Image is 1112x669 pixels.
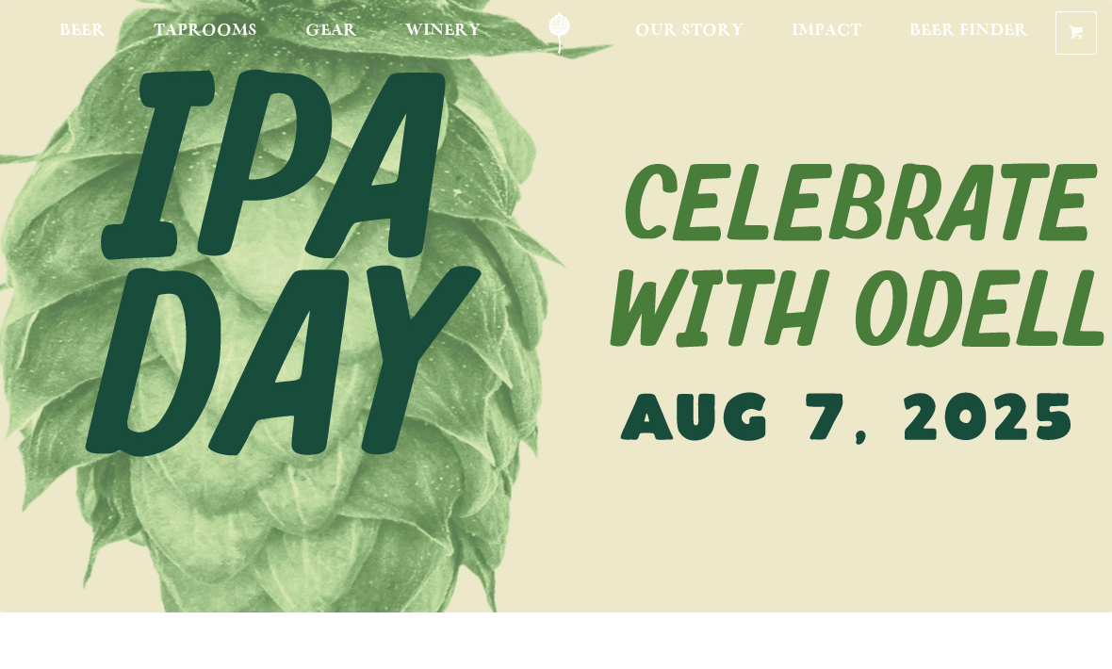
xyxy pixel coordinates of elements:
[154,24,257,39] span: Taprooms
[47,12,118,55] a: Beer
[59,24,106,39] span: Beer
[623,12,756,55] a: Our Story
[897,12,1040,55] a: Beer Finder
[293,12,369,55] a: Gear
[305,24,357,39] span: Gear
[141,12,270,55] a: Taprooms
[909,24,1028,39] span: Beer Finder
[524,12,595,55] a: Odell Home
[405,24,481,39] span: Winery
[792,24,861,39] span: Impact
[779,12,874,55] a: Impact
[393,12,493,55] a: Winery
[635,24,744,39] span: Our Story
